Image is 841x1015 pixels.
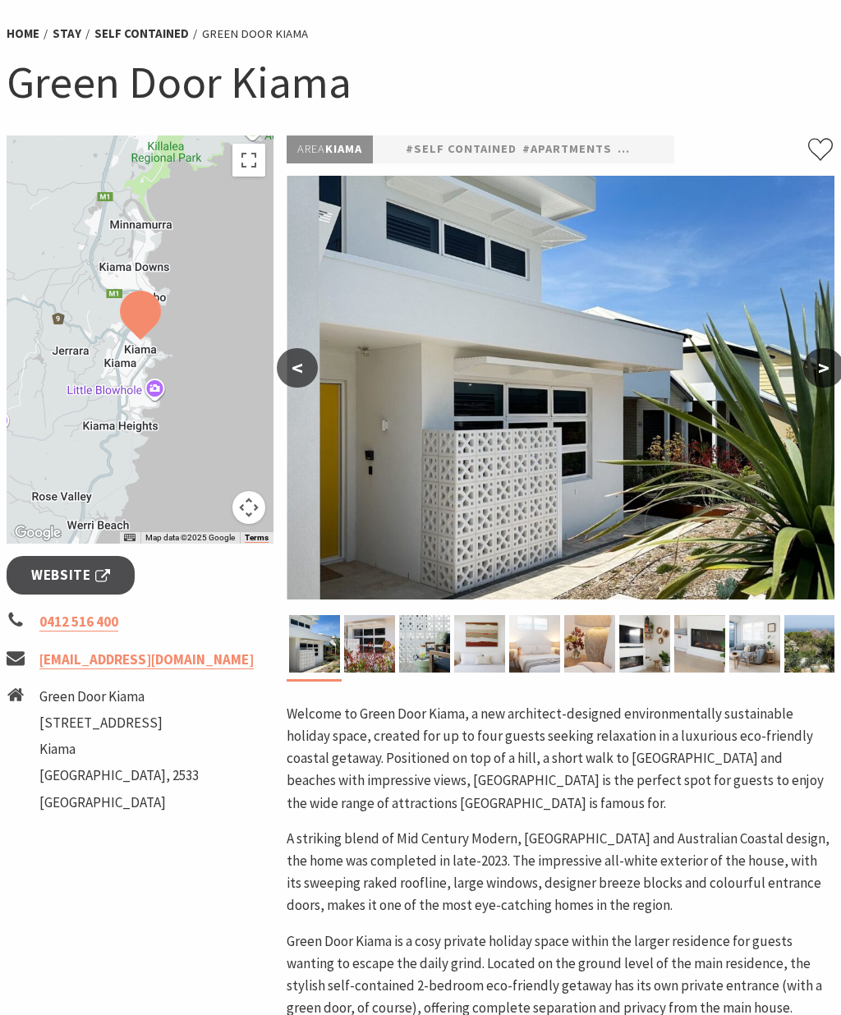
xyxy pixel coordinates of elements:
[124,532,136,544] button: Keyboard shortcuts
[618,140,711,159] a: #Pet Friendly
[522,140,612,159] a: #Apartments
[202,24,308,44] li: Green Door Kiama
[297,141,325,156] span: Area
[94,25,189,42] a: Self Contained
[232,144,265,177] button: Toggle fullscreen view
[232,491,265,524] button: Map camera controls
[277,348,318,388] button: <
[39,686,199,708] li: Green Door Kiama
[39,712,199,734] li: [STREET_ADDRESS]
[7,53,834,111] h1: Green Door Kiama
[39,765,199,787] li: [GEOGRAPHIC_DATA], 2533
[39,792,199,814] li: [GEOGRAPHIC_DATA]
[11,522,65,544] img: Google
[39,613,118,632] a: 0412 516 400
[31,564,110,586] span: Website
[39,650,254,669] a: [EMAIL_ADDRESS][DOMAIN_NAME]
[406,140,517,159] a: #Self Contained
[53,25,81,42] a: Stay
[287,828,834,917] p: A striking blend of Mid Century Modern, [GEOGRAPHIC_DATA] and Australian Coastal design, the home...
[287,135,373,163] p: Kiama
[145,533,235,542] span: Map data ©2025 Google
[287,703,834,815] p: Welcome to Green Door Kiama, a new architect-designed environmentally sustainable holiday space, ...
[245,533,269,543] a: Terms (opens in new tab)
[39,738,199,760] li: Kiama
[7,556,135,595] a: Website
[11,522,65,544] a: Click to see this area on Google Maps
[7,25,39,42] a: Home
